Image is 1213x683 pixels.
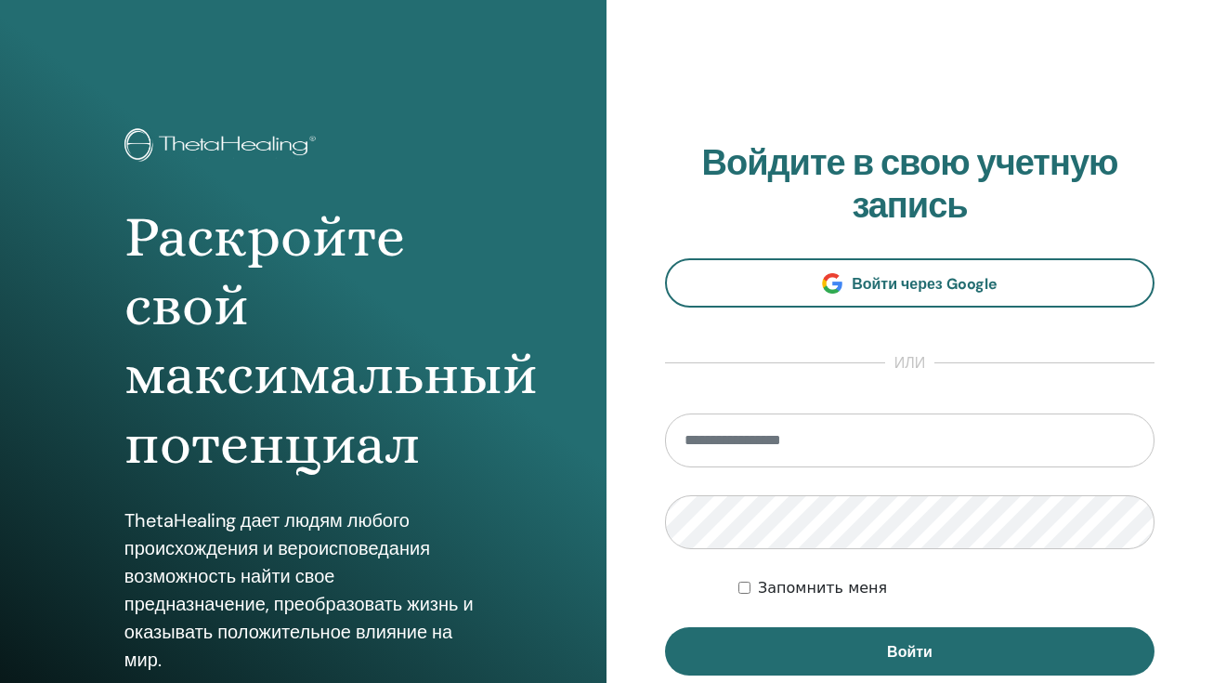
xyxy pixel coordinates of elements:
font: Раскройте свой максимальный потенциал [124,204,538,477]
font: или [894,353,926,373]
font: Войдите в свою учетную запись [702,139,1118,229]
font: Войти через Google [852,274,998,294]
div: Оставьте меня аутентифицированным на неопределенный срок или пока я не выйду из системы вручную [738,577,1154,599]
button: Войти [665,627,1154,676]
font: Запомнить меня [758,579,887,597]
font: ThetaHealing дает людям любого происхождения и вероисповедания возможность найти свое предназначе... [124,508,474,672]
a: Войти через Google [665,258,1154,308]
font: Войти [887,642,933,662]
